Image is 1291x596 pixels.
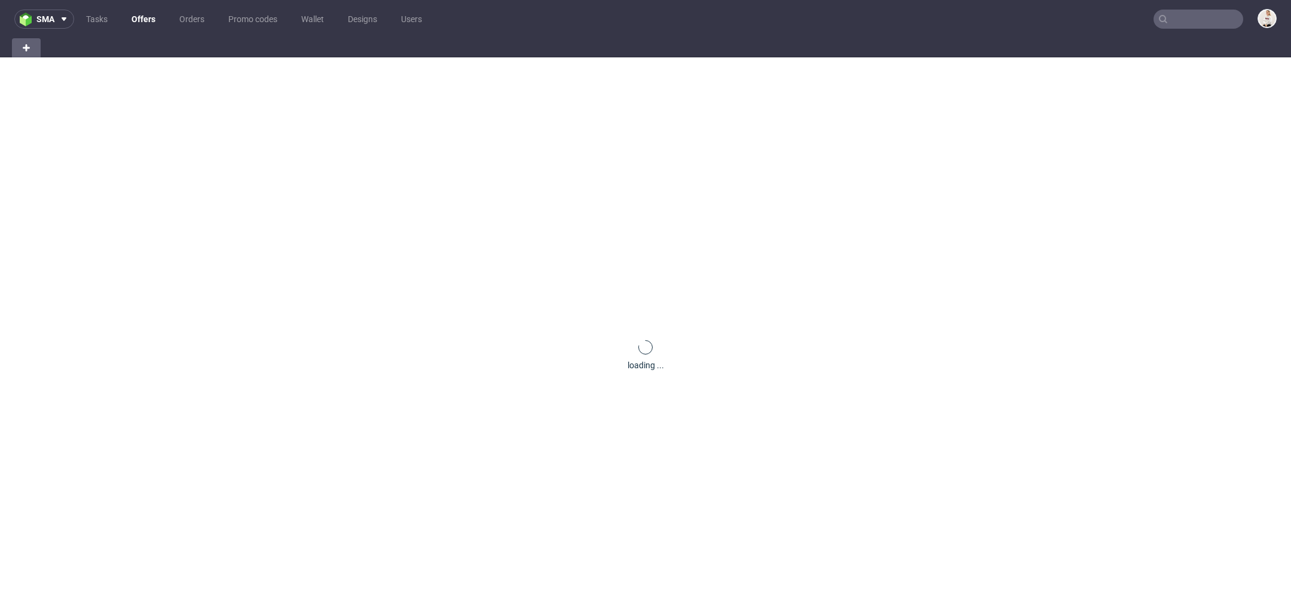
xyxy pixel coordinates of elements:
[172,10,212,29] a: Orders
[221,10,284,29] a: Promo codes
[14,10,74,29] button: sma
[124,10,163,29] a: Offers
[394,10,429,29] a: Users
[294,10,331,29] a: Wallet
[79,10,115,29] a: Tasks
[628,359,664,371] div: loading ...
[341,10,384,29] a: Designs
[1259,10,1275,27] img: Mari Fok
[20,13,36,26] img: logo
[36,15,54,23] span: sma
